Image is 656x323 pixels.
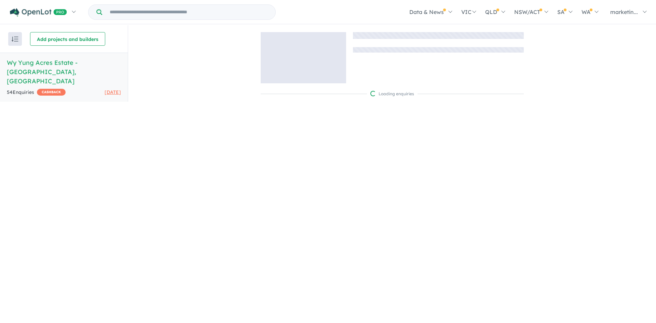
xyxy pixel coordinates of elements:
[7,58,121,86] h5: Wy Yung Acres Estate - [GEOGRAPHIC_DATA] , [GEOGRAPHIC_DATA]
[12,37,18,42] img: sort.svg
[30,32,105,46] button: Add projects and builders
[610,9,638,15] span: marketin...
[7,88,66,97] div: 54 Enquir ies
[10,8,67,17] img: Openlot PRO Logo White
[104,5,274,19] input: Try estate name, suburb, builder or developer
[37,89,66,96] span: CASHBACK
[105,89,121,95] span: [DATE]
[370,90,414,97] div: Loading enquiries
